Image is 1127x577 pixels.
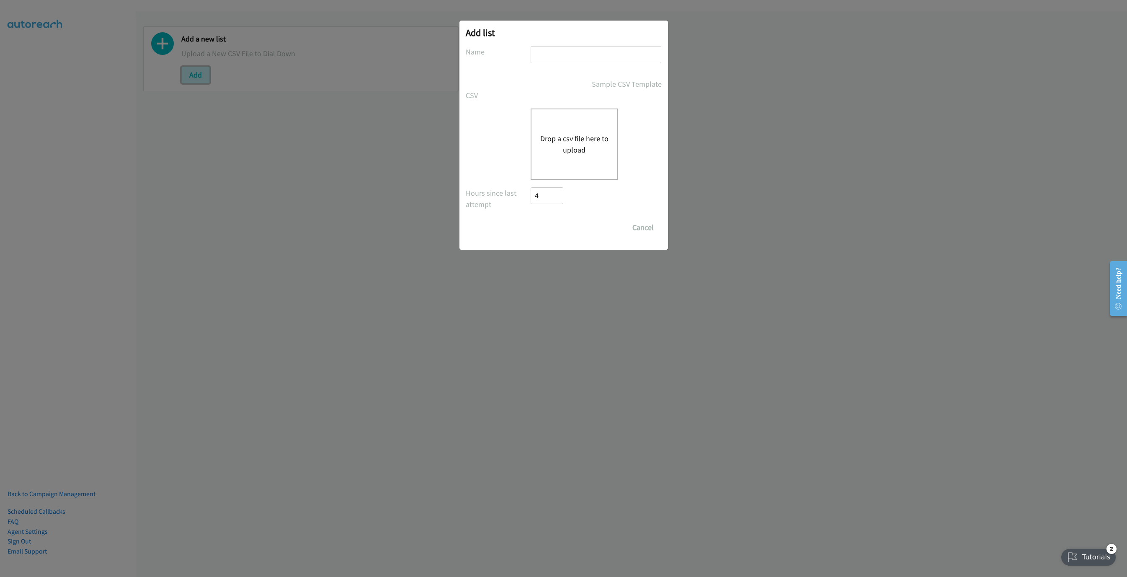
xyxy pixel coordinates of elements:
[466,46,531,57] label: Name
[466,187,531,210] label: Hours since last attempt
[466,90,531,101] label: CSV
[1056,541,1121,571] iframe: Checklist
[1103,255,1127,322] iframe: Resource Center
[466,27,662,39] h2: Add list
[540,133,609,155] button: Drop a csv file here to upload
[592,78,662,90] a: Sample CSV Template
[624,219,662,236] button: Cancel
